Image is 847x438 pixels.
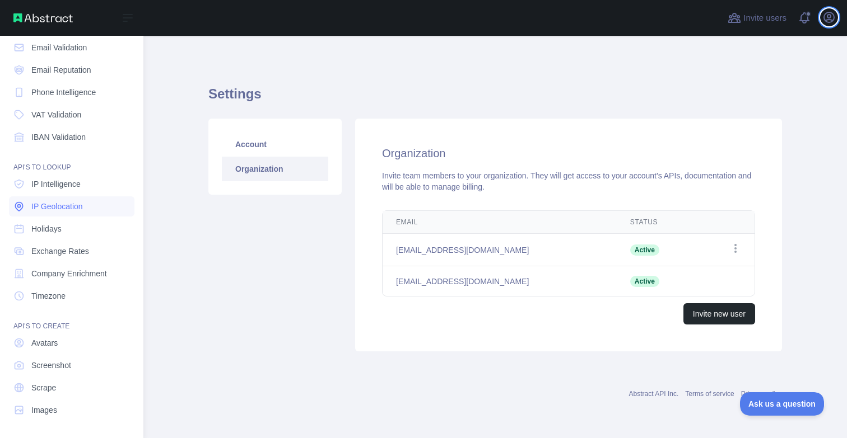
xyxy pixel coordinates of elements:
a: Company Enrichment [9,263,134,284]
td: [EMAIL_ADDRESS][DOMAIN_NAME] [383,234,617,266]
div: Invite team members to your organization. They will get access to your account's APIs, documentat... [382,170,755,192]
a: IP Geolocation [9,196,134,216]
a: Terms of service [685,390,734,398]
a: Screenshot [9,355,134,375]
a: Scrape [9,378,134,398]
span: Scrape [31,382,56,393]
span: IP Intelligence [31,178,81,190]
span: IP Geolocation [31,201,83,212]
a: VAT Validation [9,105,134,125]
img: Abstract API [13,13,73,22]
a: Phone Intelligence [9,82,134,102]
h2: Organization [382,145,755,161]
a: Images [9,400,134,420]
span: IBAN Validation [31,131,86,143]
span: Email Reputation [31,64,91,76]
th: Email [383,211,617,234]
span: Avatars [31,337,58,348]
a: Email Validation [9,37,134,58]
span: Phone Intelligence [31,87,96,98]
span: VAT Validation [31,109,81,120]
td: [EMAIL_ADDRESS][DOMAIN_NAME] [383,266,617,296]
a: Avatars [9,333,134,353]
a: Organization [222,157,328,181]
span: Screenshot [31,360,71,371]
a: IBAN Validation [9,127,134,147]
a: Exchange Rates [9,241,134,261]
button: Invite new user [683,303,755,324]
iframe: Toggle Customer Support [740,392,825,416]
span: Email Validation [31,42,87,53]
a: Holidays [9,219,134,239]
span: Active [630,276,659,287]
h1: Settings [208,85,782,112]
a: IP Intelligence [9,174,134,194]
a: Account [222,132,328,157]
span: Timezone [31,290,66,302]
div: API'S TO CREATE [9,308,134,331]
span: Invite users [743,12,787,25]
span: Holidays [31,223,62,234]
a: Privacy policy [741,390,782,398]
span: Active [630,244,659,256]
a: Email Reputation [9,60,134,80]
span: Images [31,404,57,416]
div: API'S TO LOOKUP [9,149,134,172]
button: Invite users [725,9,789,27]
th: Status [617,211,699,234]
a: Abstract API Inc. [629,390,679,398]
span: Company Enrichment [31,268,107,279]
a: Timezone [9,286,134,306]
span: Exchange Rates [31,246,89,257]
